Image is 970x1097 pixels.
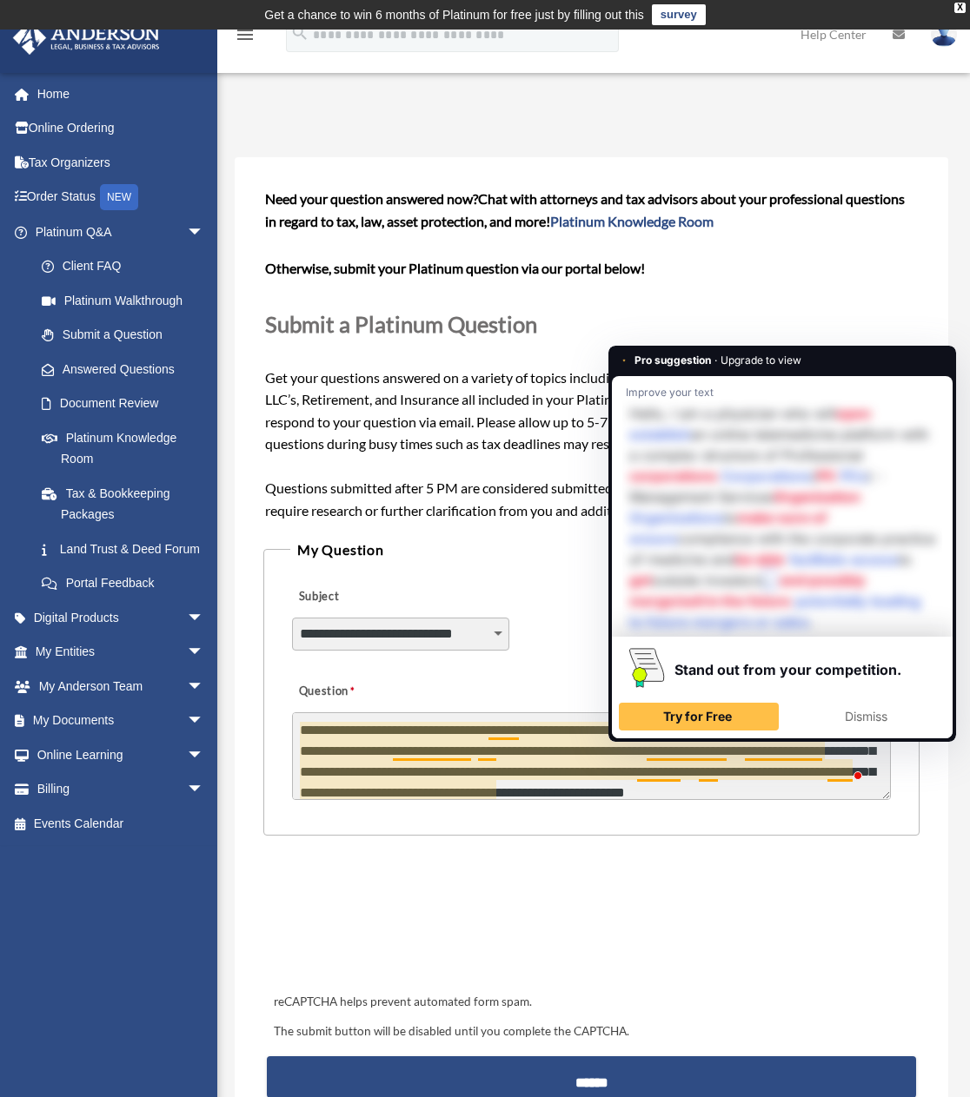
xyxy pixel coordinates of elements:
[267,992,916,1013] div: reCAPTCHA helps prevent automated form spam.
[187,635,222,671] span: arrow_drop_down
[24,476,230,532] a: Tax & Bookkeeping Packages
[269,889,533,957] iframe: reCAPTCHA
[12,111,230,146] a: Online Ordering
[931,22,957,47] img: User Pic
[24,420,230,476] a: Platinum Knowledge Room
[8,21,165,55] img: Anderson Advisors Platinum Portal
[265,311,537,337] span: Submit a Platinum Question
[24,387,230,421] a: Document Review
[100,184,138,210] div: NEW
[267,1021,916,1042] div: The submit button will be disabled until you complete the CAPTCHA.
[187,704,222,739] span: arrow_drop_down
[265,190,478,207] span: Need your question answered now?
[12,806,230,841] a: Events Calendar
[24,566,230,601] a: Portal Feedback
[12,215,230,249] a: Platinum Q&Aarrow_drop_down
[12,772,230,807] a: Billingarrow_drop_down
[290,538,893,562] legend: My Question
[954,3,966,13] div: close
[24,352,230,387] a: Answered Questions
[12,145,230,180] a: Tax Organizers
[12,704,230,738] a: My Documentsarrow_drop_down
[292,585,457,609] label: Subject
[235,24,256,45] i: menu
[187,600,222,636] span: arrow_drop_down
[24,249,230,284] a: Client FAQ
[265,190,905,229] span: Chat with attorneys and tax advisors about your professional questions in regard to tax, law, ass...
[24,283,230,318] a: Platinum Walkthrough
[264,4,644,25] div: Get a chance to win 6 months of Platinum for free just by filling out this
[292,679,427,704] label: Question
[265,260,645,276] b: Otherwise, submit your Platinum question via our portal below!
[24,318,222,353] a: Submit a Question
[550,213,714,229] a: Platinum Knowledge Room
[187,669,222,704] span: arrow_drop_down
[24,532,230,566] a: Land Trust & Deed Forum
[12,76,230,111] a: Home
[12,669,230,704] a: My Anderson Teamarrow_drop_down
[187,215,222,250] span: arrow_drop_down
[290,23,309,43] i: search
[12,737,230,772] a: Online Learningarrow_drop_down
[265,190,918,519] span: Get your questions answered on a variety of topics including Bookkeeping, Tax, Living Trusts, Cor...
[12,180,230,215] a: Order StatusNEW
[187,737,222,773] span: arrow_drop_down
[12,600,230,635] a: Digital Productsarrow_drop_down
[292,712,891,800] textarea: To enrich screen reader interactions, please activate Accessibility in Grammarly extension settings
[12,635,230,670] a: My Entitiesarrow_drop_down
[652,4,706,25] a: survey
[235,30,256,45] a: menu
[187,772,222,808] span: arrow_drop_down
